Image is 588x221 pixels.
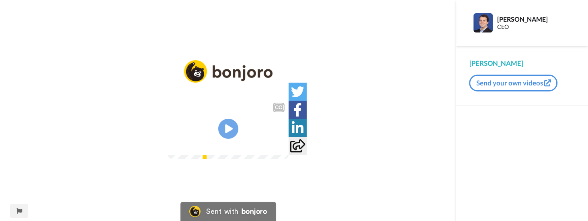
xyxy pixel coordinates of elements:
img: Bonjoro Logo [189,206,201,217]
div: CC [274,103,284,112]
div: [PERSON_NAME] [497,15,575,23]
div: [PERSON_NAME] [469,59,575,68]
button: Send your own videos [469,75,557,91]
span: 6:39 [194,139,208,148]
img: Full screen [273,140,281,148]
div: bonjoro [242,208,267,215]
div: Sent with [206,208,238,215]
a: Bonjoro LogoSent withbonjoro [180,202,276,221]
img: Profile Image [473,13,493,32]
span: 0:00 [174,139,188,148]
img: logo_full.png [184,60,272,83]
span: / [189,139,192,148]
div: CEO [497,24,575,30]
